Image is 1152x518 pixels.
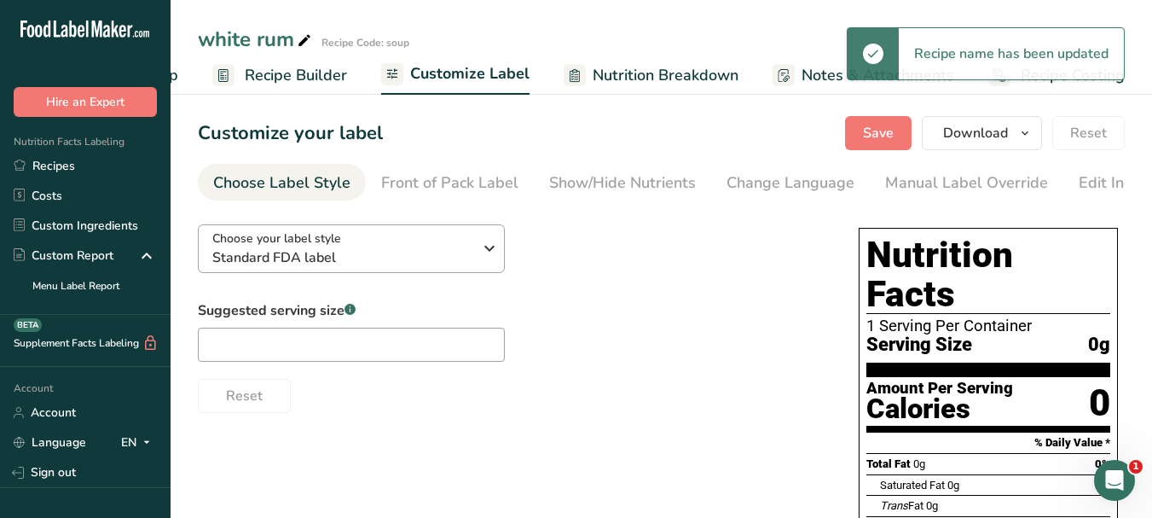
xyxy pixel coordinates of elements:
span: Recipe Builder [245,64,347,87]
span: 0% [1095,457,1110,470]
div: white rum [198,24,315,55]
span: Reset [226,386,263,406]
h1: Nutrition Facts [866,236,1110,314]
a: Notes & Attachments [773,56,954,95]
span: 0g [1088,335,1110,356]
a: Language [14,428,86,457]
div: Amount Per Serving [866,381,1013,397]
span: Total Fat [866,457,911,470]
span: Save [863,123,894,143]
button: Save [845,116,912,150]
a: Recipe Builder [212,56,347,95]
span: Choose your label style [212,230,341,247]
div: Calories [866,397,1013,422]
button: Hire an Expert [14,87,157,117]
iframe: Intercom live chat [1094,460,1135,501]
button: Choose your label style Standard FDA label [198,224,505,273]
span: Fat [880,499,923,512]
i: Trans [880,499,908,512]
div: EN [121,433,157,453]
button: Reset [198,379,291,413]
div: Choose Label Style [213,172,350,195]
span: 0g [913,457,925,470]
section: % Daily Value * [866,433,1110,453]
div: Manual Label Override [885,172,1048,195]
h1: Customize your label [198,119,383,148]
span: Saturated Fat [880,479,945,492]
span: 1 [1129,460,1143,474]
span: 0g [926,499,938,512]
span: Customize Label [410,62,530,85]
div: Show/Hide Nutrients [549,172,696,195]
button: Download [922,116,1042,150]
div: Front of Pack Label [381,172,518,195]
a: Nutrition Breakdown [564,56,738,95]
span: Notes & Attachments [802,64,954,87]
div: Recipe Code: soup [321,35,409,50]
span: Reset [1070,123,1107,143]
div: 1 Serving Per Container [866,317,1110,335]
div: Recipe name has been updated [899,28,1124,79]
span: Nutrition Breakdown [593,64,738,87]
a: Customize Label [381,55,530,96]
span: 0g [947,479,959,492]
span: Standard FDA label [212,247,472,268]
div: BETA [14,318,42,332]
div: Change Language [727,172,854,195]
label: Suggested serving size [198,300,505,321]
div: 0 [1089,381,1110,426]
span: Serving Size [866,335,972,356]
div: Custom Report [14,247,113,265]
button: Reset [1052,116,1125,150]
span: Download [943,123,1008,143]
